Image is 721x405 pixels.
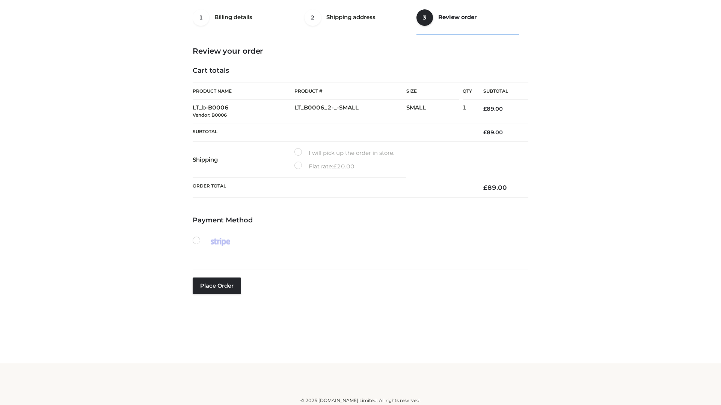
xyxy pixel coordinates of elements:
span: £ [483,184,487,191]
label: Flat rate: [294,162,354,171]
small: Vendor: B0006 [193,112,227,118]
th: Size [406,83,459,100]
bdi: 20.00 [333,163,354,170]
th: Order Total [193,178,472,198]
th: Subtotal [472,83,528,100]
th: Subtotal [193,123,472,141]
td: 1 [463,100,472,123]
label: I will pick up the order in store. [294,148,394,158]
th: Product # [294,82,406,100]
h3: Review your order [193,46,528,55]
th: Shipping [193,142,294,178]
td: LT_b-B0006 [193,100,294,123]
bdi: 89.00 [483,129,503,136]
td: SMALL [406,100,463,123]
h4: Payment Method [193,216,528,225]
bdi: 89.00 [483,105,503,112]
span: £ [483,129,487,136]
span: £ [483,105,487,112]
td: LT_B0006_2-_-SMALL [294,100,406,123]
th: Product Name [193,82,294,100]
th: Qty [463,82,472,100]
div: © 2025 [DOMAIN_NAME] Limited. All rights reserved. [112,397,609,404]
span: £ [333,163,337,170]
button: Place order [193,277,241,294]
bdi: 89.00 [483,184,507,191]
h4: Cart totals [193,67,528,75]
